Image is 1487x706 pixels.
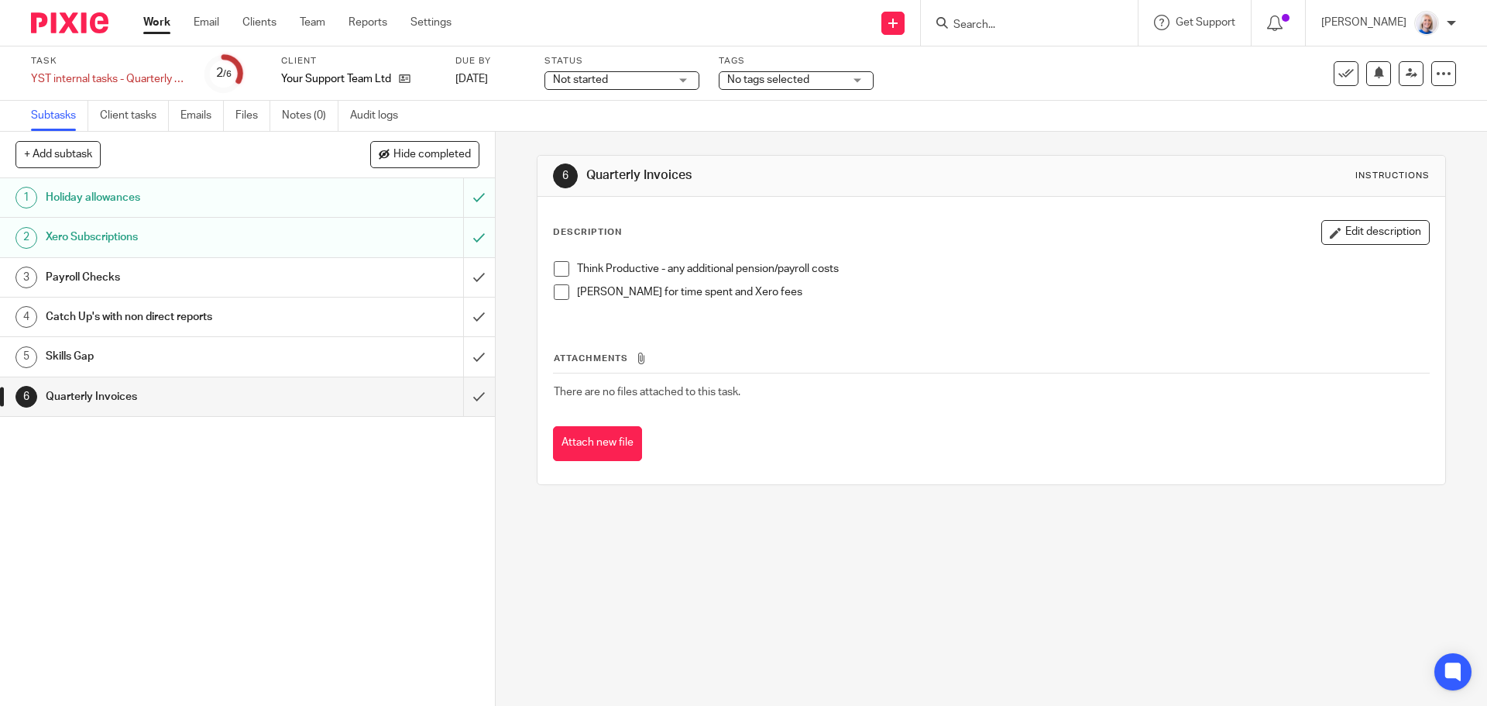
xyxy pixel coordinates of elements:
h1: Quarterly Invoices [586,167,1025,184]
div: 2 [216,64,232,82]
a: Email [194,15,219,30]
a: Notes (0) [282,101,338,131]
p: Your Support Team Ltd [281,71,391,87]
input: Search [952,19,1091,33]
div: 5 [15,346,37,368]
p: Description [553,226,622,239]
label: Client [281,55,436,67]
div: 2 [15,227,37,249]
h1: Catch Up's with non direct reports [46,305,314,329]
span: No tags selected [727,74,809,85]
img: Pixie [31,12,108,33]
a: Emails [180,101,224,131]
p: Think Productive - any additional pension/payroll costs [577,261,1428,277]
h1: Holiday allowances [46,186,314,209]
div: 6 [15,386,37,408]
label: Tags [719,55,874,67]
label: Task [31,55,186,67]
span: [DATE] [455,74,488,84]
a: Settings [410,15,452,30]
button: Attach new file [553,426,642,461]
a: Clients [242,15,276,30]
h1: Skills Gap [46,345,314,368]
a: Files [235,101,270,131]
img: Low%20Res%20-%20Your%20Support%20Team%20-5.jpg [1414,11,1439,36]
button: Hide completed [370,141,479,167]
button: + Add subtask [15,141,101,167]
div: Instructions [1355,170,1430,182]
h1: Xero Subscriptions [46,226,314,249]
span: Attachments [554,354,628,363]
small: /6 [223,70,232,78]
a: Client tasks [100,101,169,131]
div: 4 [15,306,37,328]
span: Hide completed [393,149,471,161]
p: [PERSON_NAME] for time spent and Xero fees [577,284,1428,300]
span: Not started [553,74,608,85]
label: Status [544,55,699,67]
h1: Payroll Checks [46,266,314,289]
span: There are no files attached to this task. [554,387,740,398]
div: 3 [15,267,37,288]
a: Audit logs [350,101,410,131]
div: 1 [15,187,37,208]
div: YST internal tasks - Quarterly - Hayley [31,71,186,87]
span: Get Support [1176,17,1235,28]
a: Team [300,15,325,30]
div: 6 [553,164,578,188]
a: Reports [349,15,387,30]
a: Subtasks [31,101,88,131]
h1: Quarterly Invoices [46,385,314,408]
button: Edit description [1321,220,1430,245]
p: [PERSON_NAME] [1321,15,1406,30]
a: Work [143,15,170,30]
label: Due by [455,55,525,67]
